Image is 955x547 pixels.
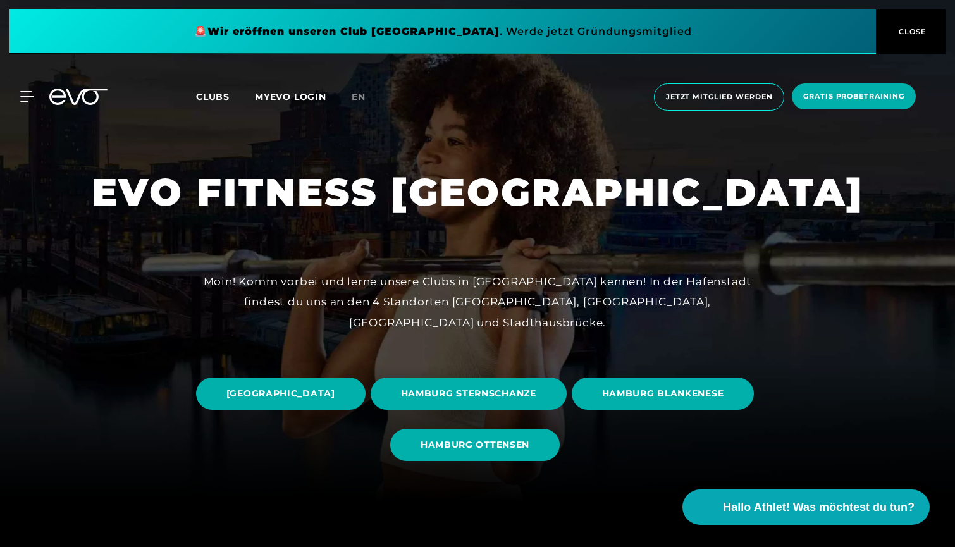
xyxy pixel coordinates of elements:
a: Jetzt Mitglied werden [650,83,788,111]
a: HAMBURG OTTENSEN [390,419,565,470]
span: HAMBURG OTTENSEN [421,438,529,452]
a: MYEVO LOGIN [255,91,326,102]
span: CLOSE [896,26,927,37]
a: Gratis Probetraining [788,83,920,111]
span: Hallo Athlet! Was möchtest du tun? [723,499,915,516]
a: en [352,90,381,104]
span: HAMBURG STERNSCHANZE [401,387,536,400]
a: HAMBURG STERNSCHANZE [371,368,572,419]
a: HAMBURG BLANKENESE [572,368,760,419]
span: HAMBURG BLANKENESE [602,387,724,400]
h1: EVO FITNESS [GEOGRAPHIC_DATA] [92,168,864,217]
span: en [352,91,366,102]
a: Clubs [196,90,255,102]
button: CLOSE [876,9,946,54]
span: Gratis Probetraining [803,91,904,102]
span: Jetzt Mitglied werden [666,92,772,102]
span: Clubs [196,91,230,102]
a: [GEOGRAPHIC_DATA] [196,368,371,419]
div: Moin! Komm vorbei und lerne unsere Clubs in [GEOGRAPHIC_DATA] kennen! In der Hafenstadt findest d... [193,271,762,333]
span: [GEOGRAPHIC_DATA] [226,387,335,400]
button: Hallo Athlet! Was möchtest du tun? [682,489,930,525]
